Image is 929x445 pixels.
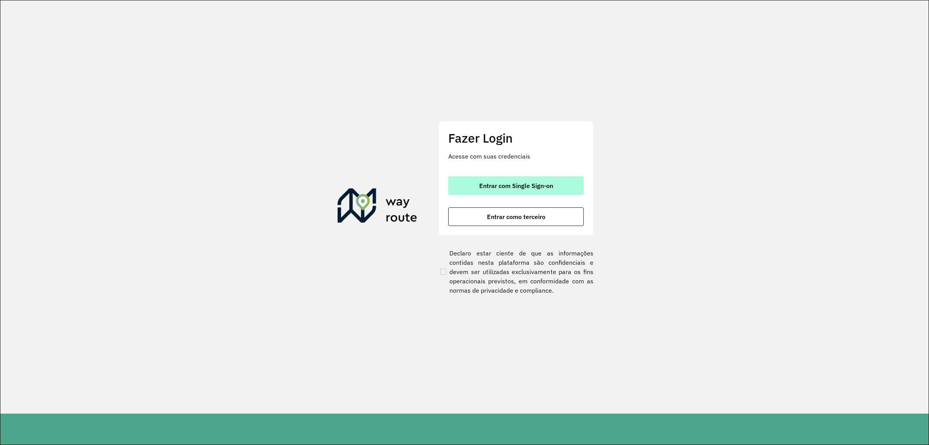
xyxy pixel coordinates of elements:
[479,183,553,189] span: Entrar com Single Sign-on
[448,131,584,145] h2: Fazer Login
[448,207,584,226] button: button
[338,188,417,226] img: Roteirizador AmbevTech
[448,176,584,195] button: button
[487,214,545,220] span: Entrar como terceiro
[448,152,584,161] p: Acesse com suas credenciais
[439,248,593,295] label: Declaro estar ciente de que as informações contidas nesta plataforma são confidenciais e devem se...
